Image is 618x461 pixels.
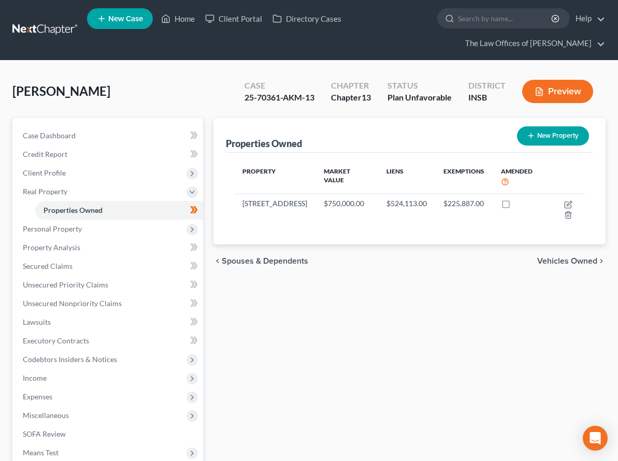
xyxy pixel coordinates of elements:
a: Properties Owned [35,201,203,220]
div: District [468,80,506,92]
span: Client Profile [23,168,66,177]
a: Unsecured Priority Claims [15,276,203,294]
th: Amended [493,161,547,194]
span: Means Test [23,448,59,457]
span: Secured Claims [23,262,73,270]
span: Income [23,373,47,382]
span: Case Dashboard [23,131,76,140]
button: New Property [517,126,589,146]
a: Secured Claims [15,257,203,276]
i: chevron_left [213,257,222,265]
span: Spouses & Dependents [222,257,308,265]
td: $524,113.00 [378,194,435,224]
i: chevron_right [597,257,606,265]
td: [STREET_ADDRESS] [234,194,315,224]
span: SOFA Review [23,429,66,438]
button: chevron_left Spouses & Dependents [213,257,308,265]
button: Vehicles Owned chevron_right [537,257,606,265]
div: Properties Owned [226,137,302,150]
span: Credit Report [23,150,67,159]
button: Preview [522,80,593,103]
div: INSB [468,92,506,104]
a: Property Analysis [15,238,203,257]
div: Chapter [331,80,371,92]
span: Miscellaneous [23,411,69,420]
div: Chapter [331,92,371,104]
a: Lawsuits [15,313,203,332]
th: Liens [378,161,435,194]
a: SOFA Review [15,425,203,443]
a: Case Dashboard [15,126,203,145]
span: Codebtors Insiders & Notices [23,355,117,364]
span: Real Property [23,187,67,196]
span: 13 [362,92,371,102]
a: Client Portal [200,9,267,28]
span: Unsecured Nonpriority Claims [23,299,122,308]
a: Help [570,9,605,28]
span: [PERSON_NAME] [12,83,110,98]
span: Lawsuits [23,318,51,326]
a: Directory Cases [267,9,347,28]
th: Exemptions [435,161,493,194]
a: Credit Report [15,145,203,164]
span: Property Analysis [23,243,80,252]
a: Executory Contracts [15,332,203,350]
a: Home [156,9,200,28]
td: $225,887.00 [435,194,493,224]
th: Market Value [315,161,378,194]
div: Open Intercom Messenger [583,426,608,451]
span: Vehicles Owned [537,257,597,265]
a: Unsecured Nonpriority Claims [15,294,203,313]
div: Status [387,80,452,92]
span: Unsecured Priority Claims [23,280,108,289]
th: Property [234,161,315,194]
span: Expenses [23,392,52,401]
div: Plan Unfavorable [387,92,452,104]
div: 25-70361-AKM-13 [245,92,314,104]
input: Search by name... [458,9,553,28]
a: The Law Offices of [PERSON_NAME] [460,34,605,53]
span: Personal Property [23,224,82,233]
div: Case [245,80,314,92]
span: Executory Contracts [23,336,89,345]
span: Properties Owned [44,206,103,214]
td: $750,000.00 [315,194,378,224]
span: New Case [108,15,143,23]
